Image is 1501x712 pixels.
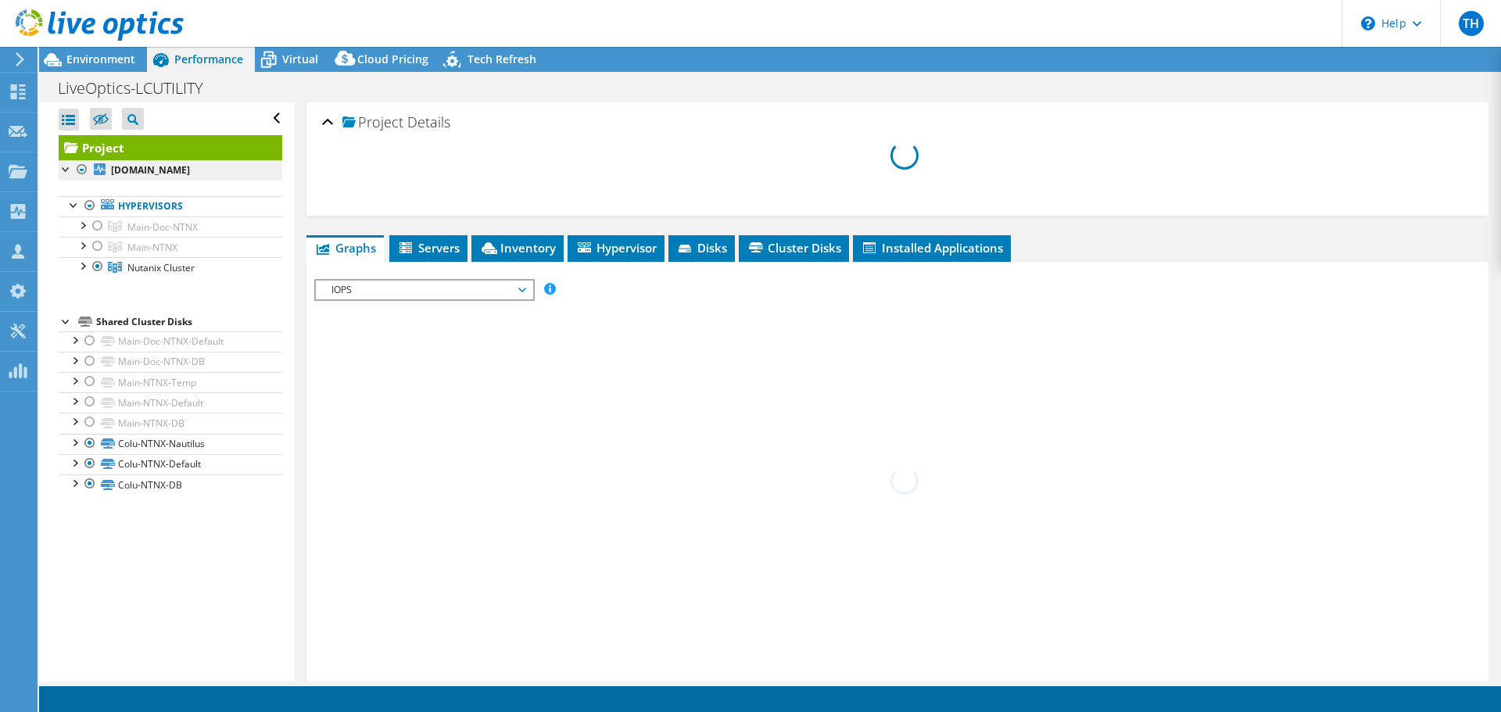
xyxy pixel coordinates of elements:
span: Tech Refresh [467,52,536,66]
span: Cluster Disks [747,240,841,256]
a: Colu-NTNX-Default [59,454,282,474]
span: Disks [676,240,727,256]
span: Environment [66,52,135,66]
a: Main-Doc-NTNX-DB [59,352,282,372]
span: Main-NTNX [127,241,177,254]
h1: LiveOptics-LCUTILITY [51,80,227,97]
b: [DOMAIN_NAME] [111,163,190,177]
span: Hypervisor [575,240,657,256]
span: IOPS [324,281,525,299]
span: Details [407,113,450,131]
a: Main-NTNX [59,237,282,257]
a: Main-Doc-NTNX [59,216,282,237]
span: Graphs [314,240,376,256]
span: Nutanix Cluster [127,261,195,274]
span: Project [342,115,403,131]
span: Installed Applications [861,240,1003,256]
span: Servers [397,240,460,256]
a: Colu-NTNX-Nautilus [59,434,282,454]
a: [DOMAIN_NAME] [59,160,282,181]
a: Main-NTNX-Default [59,392,282,413]
a: Main-NTNX-Temp [59,372,282,392]
a: Nutanix Cluster [59,257,282,277]
a: Main-NTNX-DB [59,413,282,433]
a: Hypervisors [59,196,282,216]
a: Main-Doc-NTNX-Default [59,331,282,352]
span: Performance [174,52,243,66]
span: Virtual [282,52,318,66]
div: Shared Cluster Disks [96,313,282,331]
span: TH [1459,11,1484,36]
svg: \n [1361,16,1375,30]
span: Main-Doc-NTNX [127,220,198,234]
span: Cloud Pricing [357,52,428,66]
a: Colu-NTNX-DB [59,474,282,495]
span: Inventory [479,240,556,256]
a: Project [59,135,282,160]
